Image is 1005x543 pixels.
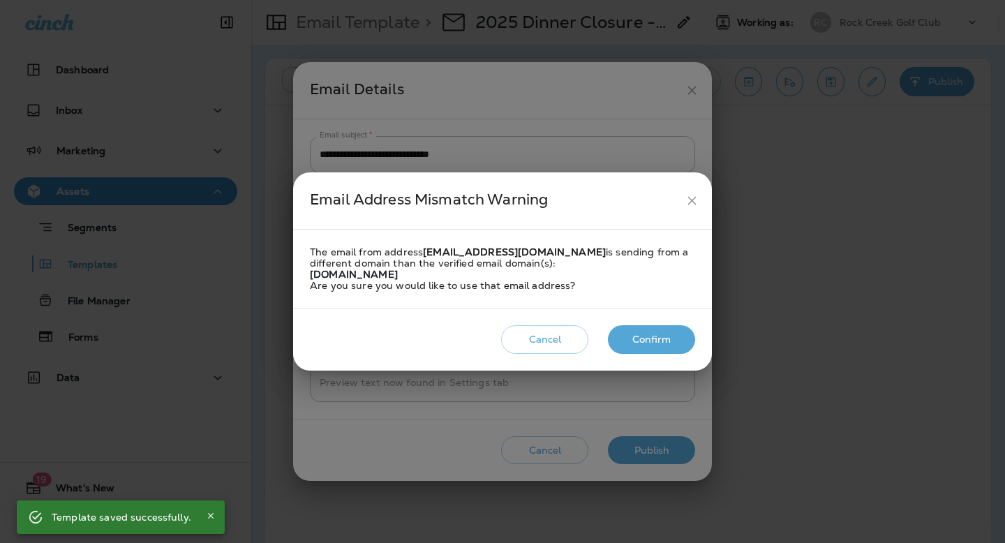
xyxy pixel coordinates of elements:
button: Cancel [501,325,588,354]
button: close [679,188,705,214]
button: Close [202,507,219,524]
div: The email from address is sending from a different domain than the verified email domain(s): Are ... [310,246,695,291]
strong: [DOMAIN_NAME] [310,268,398,281]
div: Email Address Mismatch Warning [310,188,679,214]
button: Confirm [608,325,695,354]
div: Template saved successfully. [52,505,191,530]
strong: [EMAIL_ADDRESS][DOMAIN_NAME] [423,246,606,258]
